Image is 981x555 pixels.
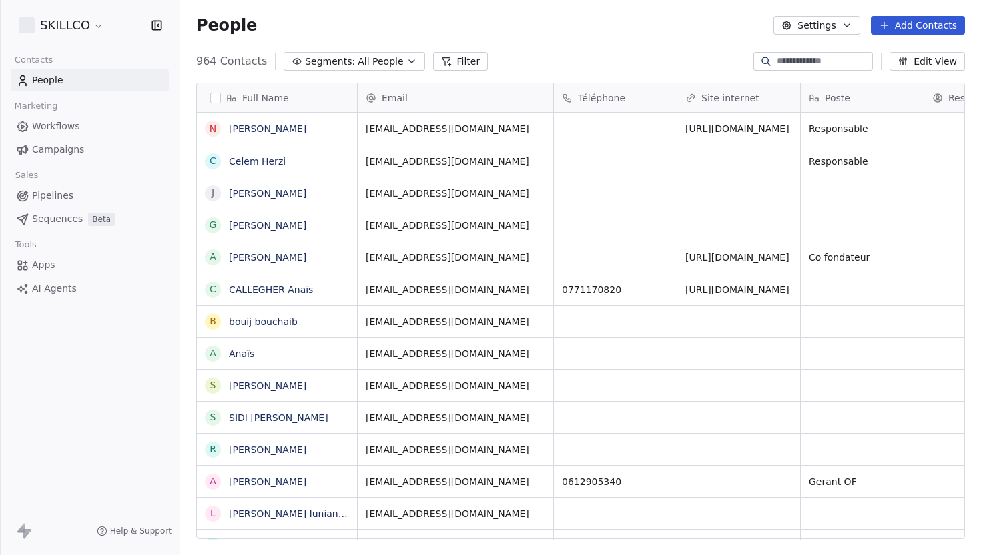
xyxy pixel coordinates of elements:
a: SequencesBeta [11,208,169,230]
span: Gerant OF [809,475,916,488]
span: Responsable [809,155,916,168]
div: N [210,122,216,136]
span: Sequences [32,212,83,226]
div: J [212,186,214,200]
span: Workflows [32,119,80,133]
span: People [32,73,63,87]
button: Settings [773,16,860,35]
span: Full Name [242,91,289,105]
span: Segments: [305,55,355,69]
span: Site internet [701,91,759,105]
span: Responsable [809,122,916,135]
span: Poste [825,91,850,105]
a: [URL][DOMAIN_NAME] [685,284,789,295]
a: [PERSON_NAME] [229,476,306,487]
span: [EMAIL_ADDRESS][DOMAIN_NAME] [366,539,545,552]
span: Email [382,91,408,105]
span: Apps [32,258,55,272]
div: A [210,346,216,360]
span: 0612905340 [562,475,669,488]
a: [URL][DOMAIN_NAME] [685,252,789,263]
a: Help & Support [97,526,172,536]
div: S [210,410,216,424]
div: r [210,442,216,456]
span: Sales [9,165,44,185]
a: Pipelines [11,185,169,207]
a: Celem Herzi [229,156,286,167]
span: People [196,15,257,35]
button: Edit View [890,52,965,71]
div: A [210,474,216,488]
span: [EMAIL_ADDRESS][DOMAIN_NAME] [366,443,545,456]
div: Site internet [677,83,800,112]
span: Marketing [9,96,63,116]
span: All People [358,55,403,69]
span: 964 Contacts [196,53,267,69]
button: SKILLCO [16,14,107,37]
a: Apps [11,254,169,276]
span: [EMAIL_ADDRESS][DOMAIN_NAME] [366,315,545,328]
a: Workflows [11,115,169,137]
a: SIDI [PERSON_NAME] [229,412,328,423]
div: grid [197,113,358,540]
span: [EMAIL_ADDRESS][DOMAIN_NAME] [366,187,545,200]
span: Help & Support [110,526,172,536]
span: 221 776323884 [562,539,669,552]
span: Pipelines [32,189,73,203]
a: bouij bouchaib [229,316,298,327]
span: [EMAIL_ADDRESS][DOMAIN_NAME] [366,411,545,424]
a: AI Agents [11,277,169,300]
div: Full Name [197,83,357,112]
button: Filter [433,52,488,71]
div: S [210,378,216,392]
a: [PERSON_NAME] [229,220,306,231]
div: A [210,250,216,264]
a: [PERSON_NAME] [229,123,306,134]
div: Poste [801,83,924,112]
a: Campaigns [11,139,169,161]
div: L [210,506,216,520]
span: AI Agents [32,282,77,296]
a: [PERSON_NAME] [229,252,306,263]
div: C [210,154,216,168]
a: CALLEGHER Anaïs [229,284,313,295]
span: [EMAIL_ADDRESS][DOMAIN_NAME] [366,347,545,360]
div: I [212,538,214,552]
span: [EMAIL_ADDRESS][DOMAIN_NAME] [366,379,545,392]
a: [PERSON_NAME] [229,380,306,391]
span: [EMAIL_ADDRESS][DOMAIN_NAME] [366,122,545,135]
span: Co fondateur [809,251,916,264]
a: [URL][DOMAIN_NAME] [685,123,789,134]
span: Tools [9,235,42,255]
span: [EMAIL_ADDRESS][DOMAIN_NAME] [366,155,545,168]
a: Anaïs [229,348,254,359]
span: SKILLCO [40,17,90,34]
div: Email [358,83,553,112]
span: [EMAIL_ADDRESS][DOMAIN_NAME] [366,507,545,520]
a: [PERSON_NAME] [229,188,306,199]
a: [PERSON_NAME] [229,444,306,455]
span: [EMAIL_ADDRESS][DOMAIN_NAME] [366,475,545,488]
a: [PERSON_NAME] lunianga [229,508,350,519]
div: G [210,218,217,232]
span: Campaigns [32,143,84,157]
button: Add Contacts [871,16,965,35]
span: Contacts [9,50,59,70]
span: Téléphone [578,91,625,105]
span: 0771170820 [562,283,669,296]
div: b [210,314,216,328]
a: People [11,69,169,91]
span: [EMAIL_ADDRESS][DOMAIN_NAME] [366,219,545,232]
span: [EMAIL_ADDRESS][DOMAIN_NAME] [366,283,545,296]
span: [EMAIL_ADDRESS][DOMAIN_NAME] [366,251,545,264]
div: C [210,282,216,296]
span: Beta [88,213,115,226]
div: Téléphone [554,83,677,112]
